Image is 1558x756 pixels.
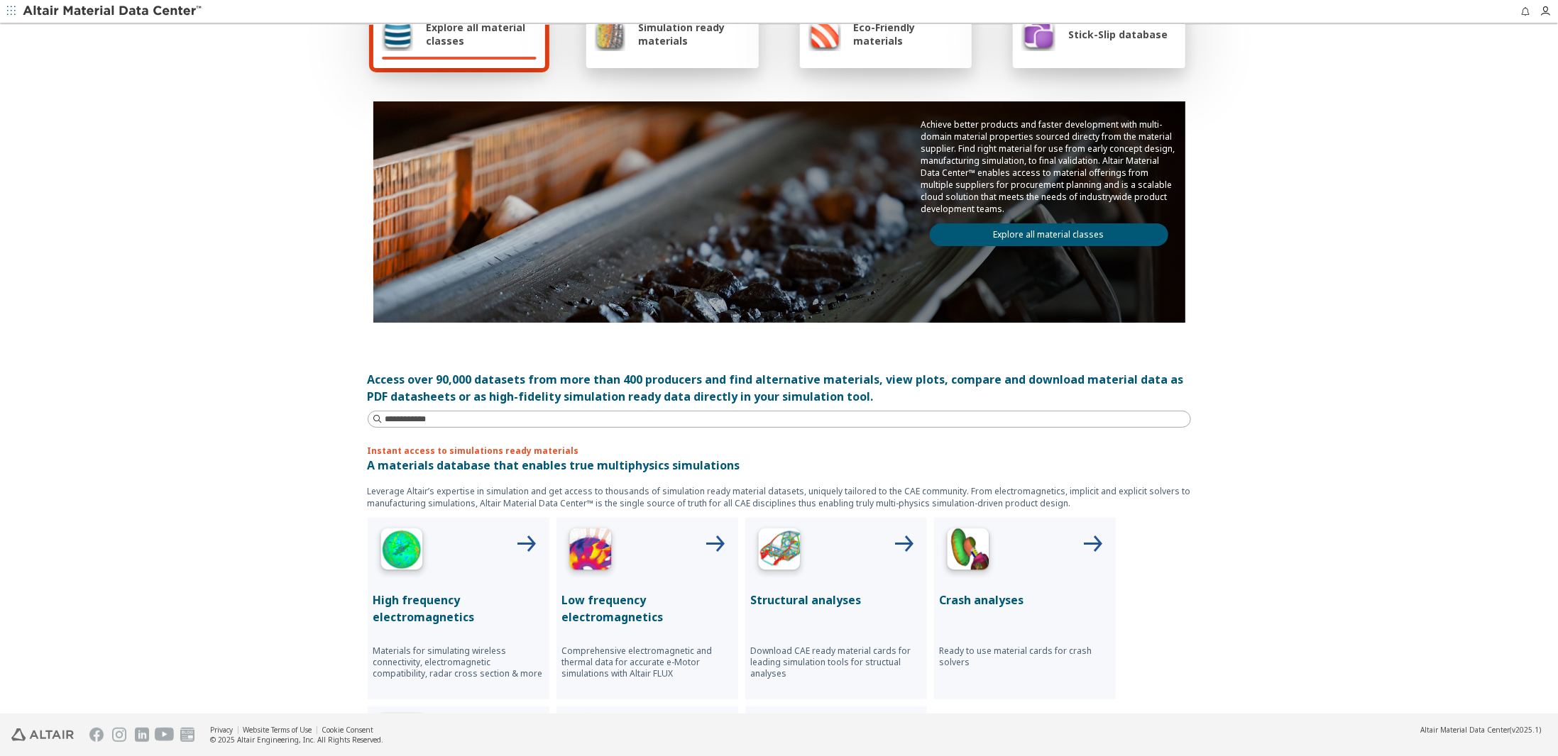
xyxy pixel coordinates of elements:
a: Privacy [210,725,233,735]
img: Simulation ready materials [595,17,625,51]
p: Structural analyses [751,591,921,608]
img: High Frequency Icon [373,523,430,580]
a: Cookie Consent [322,725,373,735]
div: (v2025.1) [1420,725,1541,735]
p: High frequency electromagnetics [373,591,544,626]
img: Altair Engineering [11,728,74,741]
img: Crash Analyses Icon [940,523,997,580]
p: Low frequency electromagnetics [562,591,733,626]
button: Low Frequency IconLow frequency electromagneticsComprehensive electromagnetic and thermal data fo... [556,518,738,699]
a: Explore all material classes [930,223,1168,246]
button: Structural Analyses IconStructural analysesDownload CAE ready material cards for leading simulati... [745,518,927,699]
p: Download CAE ready material cards for leading simulation tools for structual analyses [751,645,921,679]
p: Ready to use material cards for crash solvers [940,645,1110,668]
img: Altair Material Data Center [23,4,204,18]
div: Access over 90,000 datasets from more than 400 producers and find alternative materials, view plo... [368,371,1191,405]
span: Eco-Friendly materials [854,21,963,48]
span: Altair Material Data Center [1420,725,1510,735]
p: Leverage Altair’s expertise in simulation and get access to thousands of simulation ready materia... [368,485,1191,509]
button: High Frequency IconHigh frequency electromagneticsMaterials for simulating wireless connectivity,... [368,518,549,699]
p: Comprehensive electromagnetic and thermal data for accurate e-Motor simulations with Altair FLUX [562,645,733,679]
div: © 2025 Altair Engineering, Inc. All Rights Reserved. [210,735,383,745]
p: Crash analyses [940,591,1110,608]
img: Eco-Friendly materials [808,17,841,51]
span: Explore all material classes [426,21,537,48]
span: Stick-Slip database [1068,28,1168,41]
img: Structural Analyses Icon [751,523,808,580]
span: Simulation ready materials [638,21,750,48]
img: Explore all material classes [382,17,414,51]
p: A materials database that enables true multiphysics simulations [368,457,1191,474]
button: Crash Analyses IconCrash analysesReady to use material cards for crash solvers [934,518,1116,699]
img: Stick-Slip database [1021,17,1055,51]
p: Materials for simulating wireless connectivity, electromagnetic compatibility, radar cross sectio... [373,645,544,679]
p: Achieve better products and faster development with multi-domain material properties sourced dire... [921,118,1177,215]
img: Low Frequency Icon [562,523,619,580]
p: Instant access to simulations ready materials [368,445,1191,457]
a: Website Terms of Use [243,725,312,735]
